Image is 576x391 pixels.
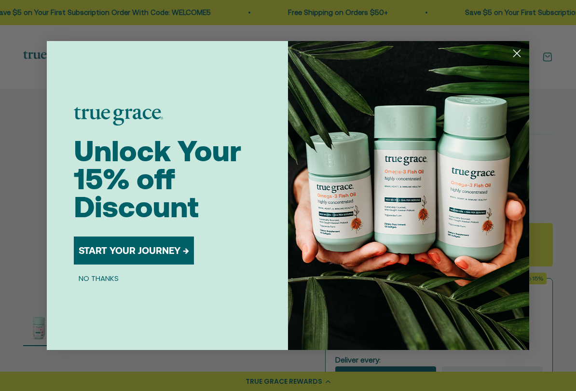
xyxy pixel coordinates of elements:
[508,45,525,62] button: Close dialog
[74,134,241,223] span: Unlock Your 15% off Discount
[74,237,194,265] button: START YOUR JOURNEY →
[74,107,163,126] img: logo placeholder
[288,41,529,350] img: 098727d5-50f8-4f9b-9554-844bb8da1403.jpeg
[74,272,123,284] button: NO THANKS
